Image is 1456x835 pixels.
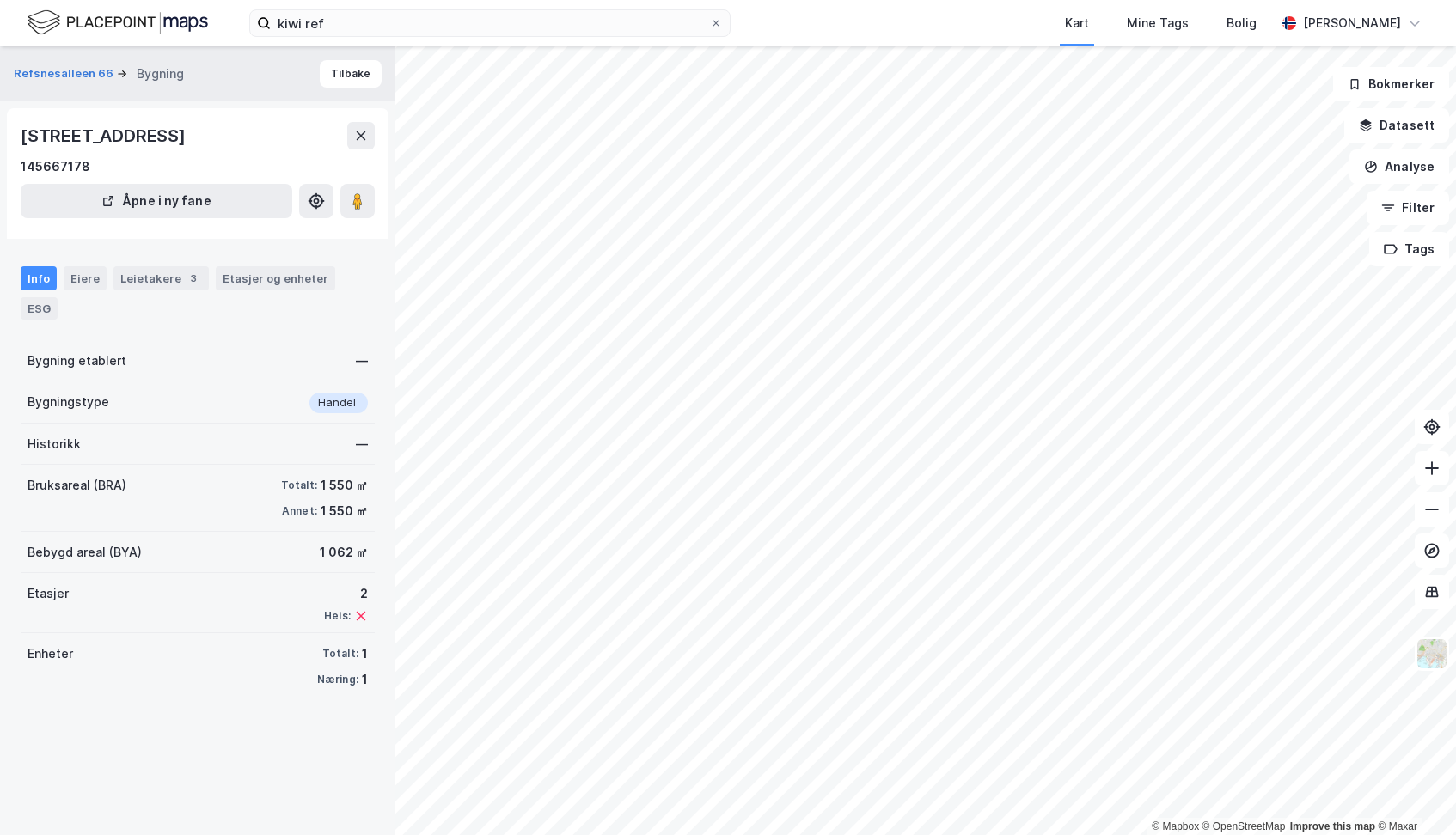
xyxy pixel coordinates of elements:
[356,350,368,371] div: —
[28,434,81,454] div: Historikk
[1370,753,1456,835] div: Kontrollprogram for chat
[21,156,90,177] div: 145667178
[223,271,328,286] div: Etasjer og enheter
[271,10,709,36] input: Søk på adresse, matrikkel, gårdeiere, leietakere eller personer
[1227,13,1257,34] div: Bolig
[1367,191,1449,225] button: Filter
[113,266,209,290] div: Leietakere
[28,350,126,371] div: Bygning etablert
[28,8,208,38] img: logo.f888ab2527a4732fd821a326f86c7f29.svg
[320,60,382,88] button: Tilbake
[1065,13,1089,34] div: Kart
[21,122,189,149] div: [STREET_ADDRESS]
[28,542,142,563] div: Bebygd areal (BYA)
[1333,67,1449,101] button: Bokmerker
[320,542,368,563] div: 1 062 ㎡
[21,266,57,290] div: Info
[185,270,202,287] div: 3
[362,643,368,664] div: 1
[21,184,292,218] button: Åpne i ny fane
[28,643,73,664] div: Enheter
[1290,820,1375,832] a: Improve this map
[356,434,368,454] div: —
[21,297,58,320] div: ESG
[1152,820,1199,832] a: Mapbox
[1370,753,1456,835] iframe: Chat Widget
[1369,232,1449,266] button: Tags
[317,673,358,686] div: Næring:
[1344,108,1449,143] button: Datasett
[137,64,184,84] div: Bygning
[1303,13,1401,34] div: [PERSON_NAME]
[321,501,368,521] div: 1 550 ㎡
[1349,149,1449,184] button: Analyse
[28,475,126,496] div: Bruksareal (BRA)
[28,392,109,412] div: Bygningstype
[14,65,117,82] button: Refsnesalleen 66
[28,583,69,604] div: Etasjer
[362,669,368,690] div: 1
[324,609,351,623] div: Heis:
[322,647,358,661] div: Totalt:
[1202,820,1286,832] a: OpenStreetMap
[282,504,317,518] div: Annet:
[64,266,107,290] div: Eiere
[321,475,368,496] div: 1 550 ㎡
[281,478,317,492] div: Totalt:
[324,583,368,604] div: 2
[1127,13,1189,34] div: Mine Tags
[1416,637,1448,670] img: Z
